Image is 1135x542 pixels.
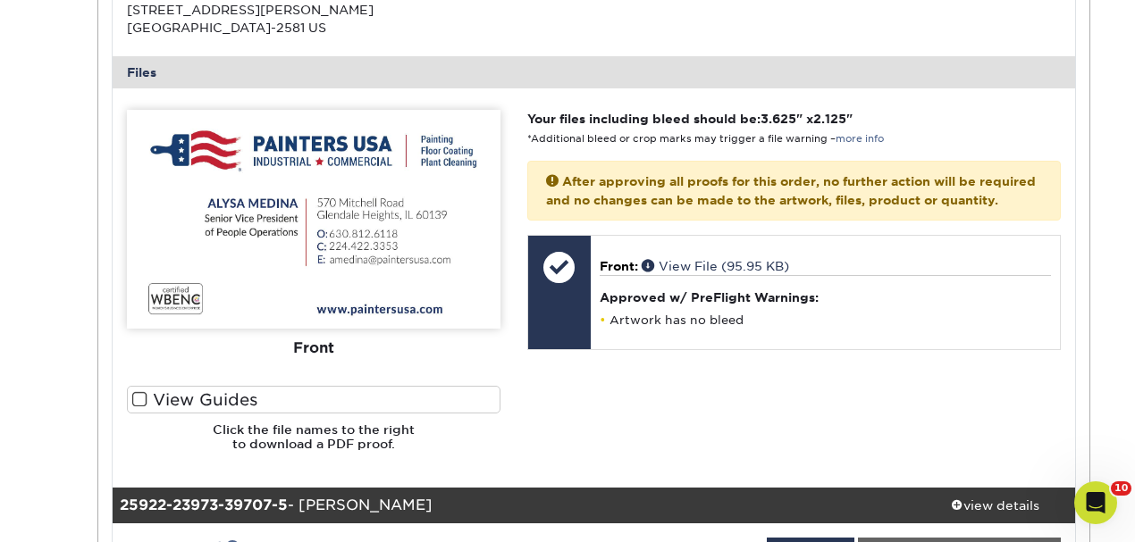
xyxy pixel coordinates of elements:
[600,290,1051,304] h4: Approved w/ PreFlight Warnings:
[914,488,1075,523] a: view details
[527,133,884,145] small: *Additional bleed or crop marks may trigger a file warning –
[914,496,1075,513] div: view details
[600,313,1051,328] li: Artwork has no bleed
[546,174,1036,206] strong: After approving all proofs for this order, no further action will be required and no changes can ...
[761,112,796,126] span: 3.625
[113,56,1076,88] div: Files
[1074,481,1117,524] iframe: Intercom live chat
[642,259,789,273] a: View File (95.95 KB)
[600,259,638,273] span: Front:
[527,112,853,126] strong: Your files including bleed should be: " x "
[113,488,915,523] div: - [PERSON_NAME]
[127,386,500,413] label: View Guides
[813,112,846,126] span: 2.125
[836,133,884,145] a: more info
[127,422,500,466] h6: Click the file names to the right to download a PDF proof.
[120,496,288,513] strong: 25922-23973-39707-5
[1111,481,1131,496] span: 10
[127,329,500,368] div: Front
